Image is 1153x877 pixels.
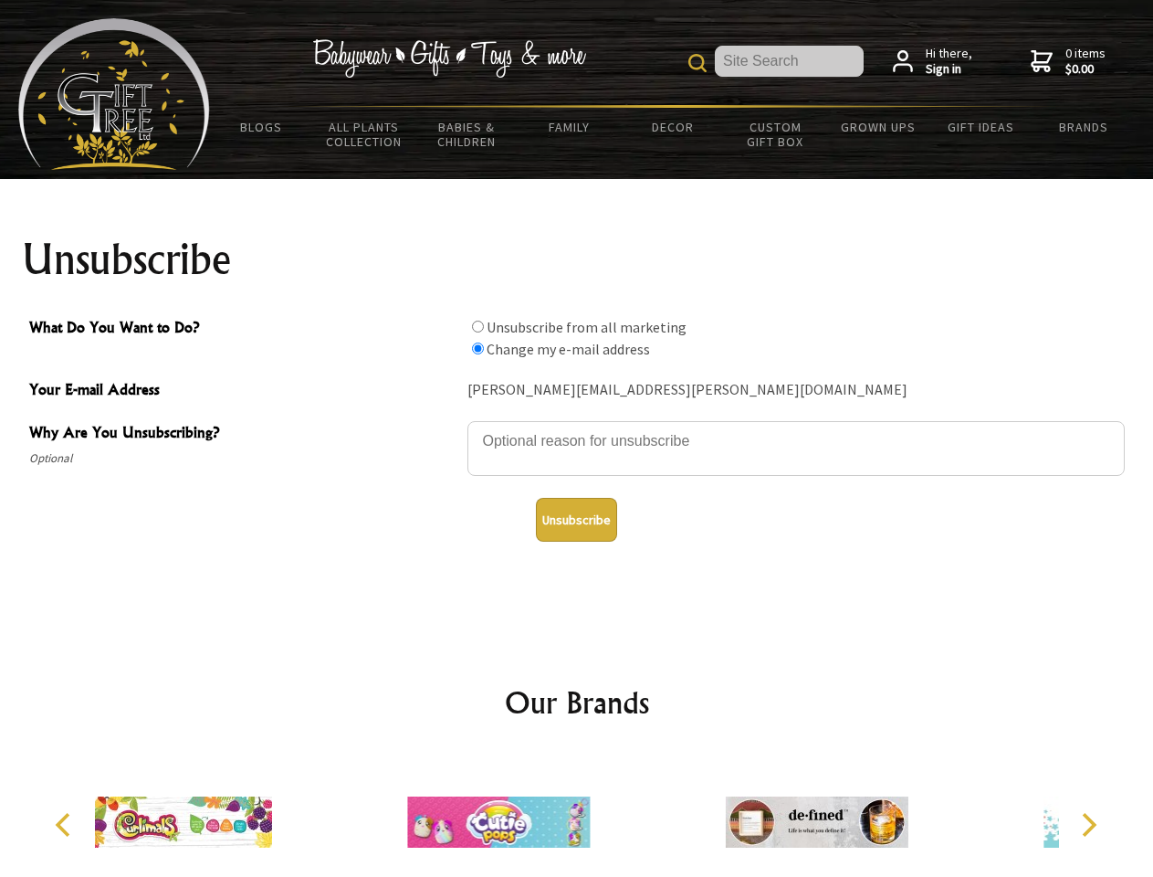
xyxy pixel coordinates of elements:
a: Hi there,Sign in [893,46,972,78]
a: Gift Ideas [929,108,1032,146]
img: Babyware - Gifts - Toys and more... [18,18,210,170]
strong: $0.00 [1065,61,1106,78]
input: What Do You Want to Do? [472,321,484,333]
a: All Plants Collection [313,108,416,161]
button: Unsubscribe [536,498,617,542]
h1: Unsubscribe [22,238,1132,281]
a: Brands [1032,108,1136,146]
div: [PERSON_NAME][EMAIL_ADDRESS][PERSON_NAME][DOMAIN_NAME] [467,376,1125,405]
span: Your E-mail Address [29,378,458,405]
a: BLOGS [210,108,313,146]
label: Change my e-mail address [487,340,650,358]
a: Custom Gift Box [724,108,827,161]
span: Why Are You Unsubscribing? [29,421,458,448]
input: Site Search [715,46,864,77]
label: Unsubscribe from all marketing [487,318,687,336]
a: Babies & Children [415,108,519,161]
button: Next [1068,805,1108,845]
textarea: Why Are You Unsubscribing? [467,421,1125,476]
a: Decor [621,108,724,146]
span: Optional [29,448,458,470]
a: 0 items$0.00 [1031,46,1106,78]
span: 0 items [1065,45,1106,78]
strong: Sign in [926,61,972,78]
span: What Do You Want to Do? [29,316,458,343]
span: Hi there, [926,46,972,78]
button: Previous [46,805,86,845]
a: Family [519,108,622,146]
h2: Our Brands [37,681,1117,724]
input: What Do You Want to Do? [472,343,484,354]
img: product search [688,54,707,72]
img: Babywear - Gifts - Toys & more [312,39,586,78]
a: Grown Ups [826,108,929,146]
